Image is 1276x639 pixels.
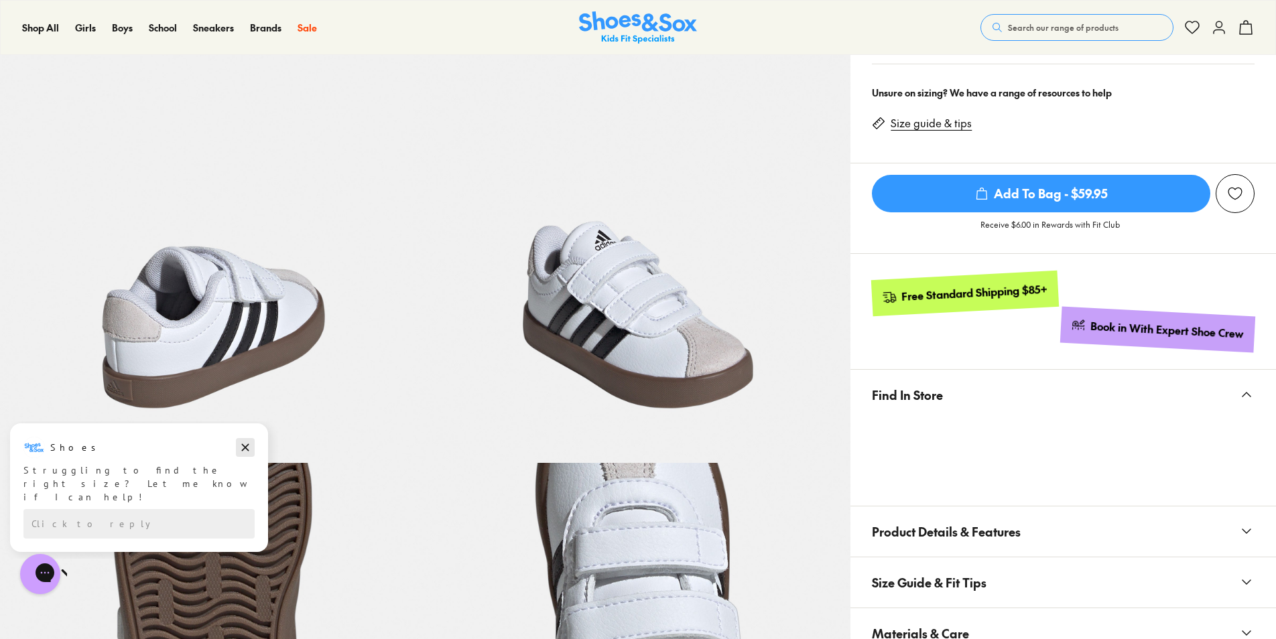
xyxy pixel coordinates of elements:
a: Sale [298,21,317,35]
img: Shoes logo [23,15,45,37]
a: Shop All [22,21,59,35]
span: Sale [298,21,317,34]
div: Book in With Expert Shoe Crew [1090,319,1245,342]
a: Shoes & Sox [579,11,697,44]
button: Search our range of products [980,14,1173,41]
a: Free Standard Shipping $85+ [871,271,1059,316]
div: Message from Shoes. Struggling to find the right size? Let me know if I can help! [10,15,268,82]
span: Product Details & Features [872,512,1021,551]
img: 7-498576_1 [426,38,851,464]
button: Add to Wishlist [1216,174,1255,213]
span: Sneakers [193,21,234,34]
span: Search our range of products [1008,21,1119,33]
iframe: Find in Store [872,420,1255,490]
div: Campaign message [10,2,268,131]
span: Add To Bag - $59.95 [872,175,1210,212]
button: Dismiss campaign [236,17,255,35]
span: Girls [75,21,96,34]
p: Receive $6.00 in Rewards with Fit Club [980,218,1120,242]
div: Unsure on sizing? We have a range of resources to help [872,86,1255,100]
a: Book in With Expert Shoe Crew [1060,306,1255,352]
span: Shop All [22,21,59,34]
a: Girls [75,21,96,35]
a: School [149,21,177,35]
div: Free Standard Shipping $85+ [901,281,1048,303]
span: Size Guide & Fit Tips [872,563,986,602]
div: Struggling to find the right size? Let me know if I can help! [23,42,255,82]
a: Brands [250,21,281,35]
a: Sneakers [193,21,234,35]
span: Find In Store [872,375,943,415]
img: SNS_Logo_Responsive.svg [579,11,697,44]
h3: Shoes [50,19,103,33]
span: Brands [250,21,281,34]
span: School [149,21,177,34]
span: Boys [112,21,133,34]
a: Boys [112,21,133,35]
button: Add To Bag - $59.95 [872,174,1210,213]
button: Size Guide & Fit Tips [850,557,1276,608]
a: Size guide & tips [891,116,972,131]
button: Product Details & Features [850,506,1276,557]
div: Reply to the campaigns [23,88,255,117]
iframe: Gorgias live chat messenger [13,549,67,599]
button: Find In Store [850,370,1276,420]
